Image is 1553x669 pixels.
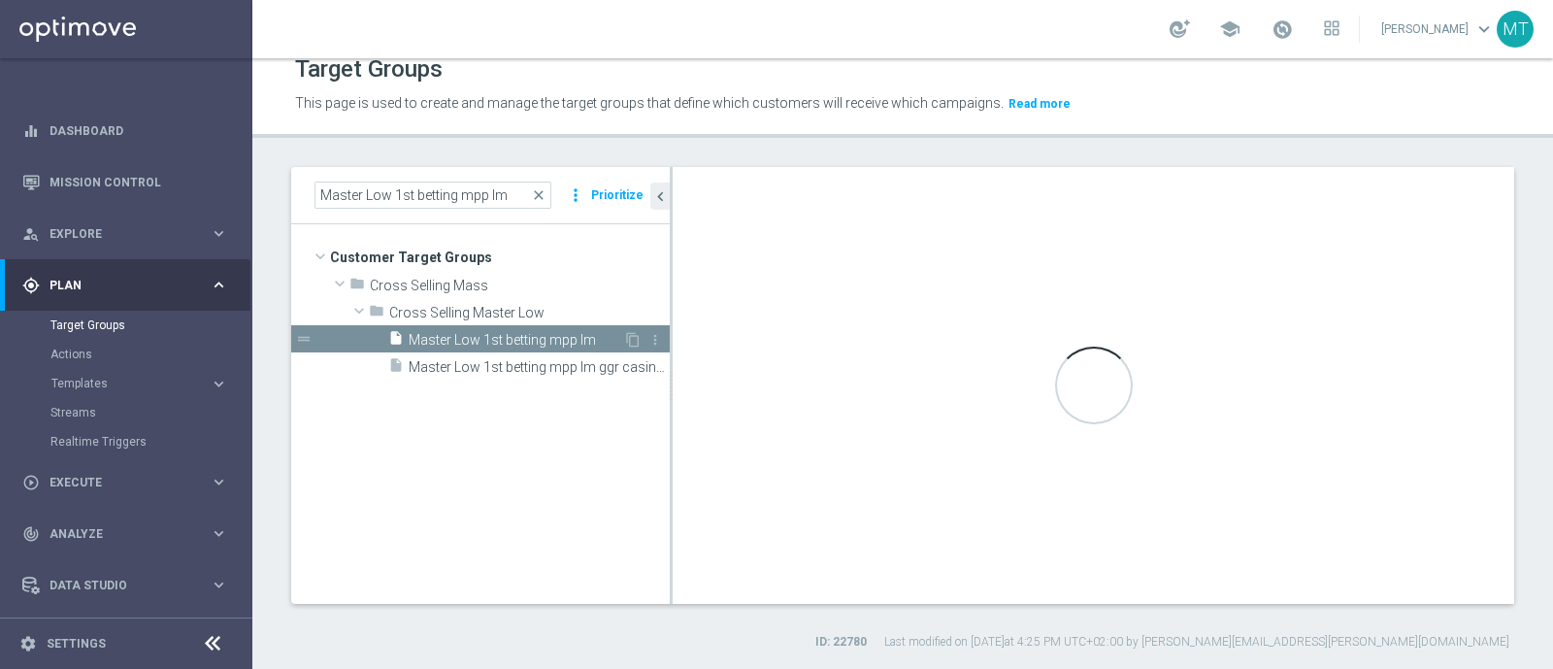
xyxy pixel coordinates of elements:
[22,525,40,543] i: track_changes
[22,225,210,243] div: Explore
[50,528,210,540] span: Analyze
[650,183,670,210] button: chevron_left
[21,226,229,242] button: person_search Explore keyboard_arrow_right
[1497,11,1534,48] div: MT
[21,578,229,593] button: Data Studio keyboard_arrow_right
[1219,18,1240,40] span: school
[210,375,228,393] i: keyboard_arrow_right
[349,276,365,298] i: folder
[1473,18,1495,40] span: keyboard_arrow_down
[50,369,250,398] div: Templates
[22,525,210,543] div: Analyze
[19,635,37,652] i: settings
[884,634,1509,651] label: Last modified on [DATE] at 4:25 PM UTC+02:00 by [PERSON_NAME][EMAIL_ADDRESS][PERSON_NAME][DOMAIN_...
[50,340,250,369] div: Actions
[21,278,229,293] button: gps_fixed Plan keyboard_arrow_right
[21,475,229,490] button: play_circle_outline Execute keyboard_arrow_right
[50,156,228,208] a: Mission Control
[388,330,404,352] i: insert_drive_file
[22,105,228,156] div: Dashboard
[21,526,229,542] button: track_changes Analyze keyboard_arrow_right
[50,398,250,427] div: Streams
[295,95,1004,111] span: This page is used to create and manage the target groups that define which customers will receive...
[330,244,670,271] span: Customer Target Groups
[588,183,646,209] button: Prioritize
[314,182,551,209] input: Quick find group or folder
[22,611,228,662] div: Optibot
[22,577,210,594] div: Data Studio
[210,524,228,543] i: keyboard_arrow_right
[1007,93,1073,115] button: Read more
[566,182,585,209] i: more_vert
[22,225,40,243] i: person_search
[210,576,228,594] i: keyboard_arrow_right
[295,55,443,84] h1: Target Groups
[210,224,228,243] i: keyboard_arrow_right
[389,305,670,321] span: Cross Selling Master Low
[50,228,210,240] span: Explore
[50,434,202,450] a: Realtime Triggers
[47,638,106,650] a: Settings
[22,474,210,491] div: Execute
[22,277,210,294] div: Plan
[388,357,404,380] i: insert_drive_file
[370,278,670,294] span: Cross Selling Mass
[531,187,546,203] span: close
[647,332,663,348] i: more_vert
[22,156,228,208] div: Mission Control
[50,427,250,456] div: Realtime Triggers
[51,378,210,389] div: Templates
[50,318,202,333] a: Target Groups
[50,105,228,156] a: Dashboard
[21,123,229,139] button: equalizer Dashboard
[409,332,623,349] span: Master Low 1st betting mpp lm
[22,277,40,294] i: gps_fixed
[210,473,228,491] i: keyboard_arrow_right
[50,311,250,340] div: Target Groups
[409,359,670,376] span: Master Low 1st betting mpp lm ggr casino l3m &gt; 0
[50,376,229,391] button: Templates keyboard_arrow_right
[50,347,202,362] a: Actions
[651,187,670,206] i: chevron_left
[50,580,210,591] span: Data Studio
[50,280,210,291] span: Plan
[50,405,202,420] a: Streams
[625,332,641,348] i: Duplicate Target group
[22,122,40,140] i: equalizer
[50,611,203,662] a: Optibot
[369,303,384,325] i: folder
[51,378,190,389] span: Templates
[1379,15,1497,44] a: [PERSON_NAME]keyboard_arrow_down
[22,474,40,491] i: play_circle_outline
[210,276,228,294] i: keyboard_arrow_right
[21,175,229,190] button: Mission Control
[815,634,867,651] label: ID: 22780
[50,477,210,488] span: Execute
